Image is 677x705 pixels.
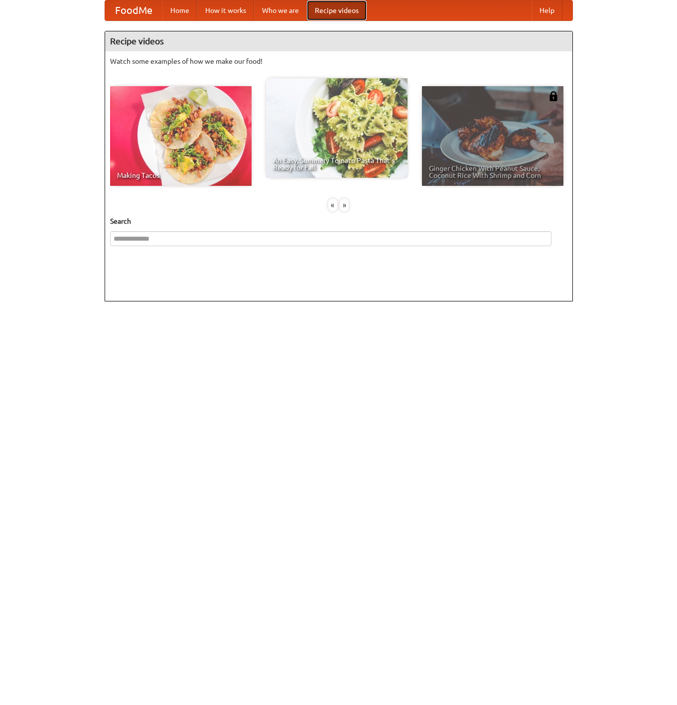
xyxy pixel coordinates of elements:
a: FoodMe [105,0,162,20]
a: Who we are [254,0,307,20]
p: Watch some examples of how we make our food! [110,56,567,66]
div: « [328,199,337,211]
a: An Easy, Summery Tomato Pasta That's Ready for Fall [266,78,407,178]
h5: Search [110,216,567,226]
a: Recipe videos [307,0,367,20]
span: Making Tacos [117,172,245,179]
h4: Recipe videos [105,31,572,51]
img: 483408.png [548,91,558,101]
span: An Easy, Summery Tomato Pasta That's Ready for Fall [273,157,401,171]
a: Help [532,0,562,20]
a: How it works [197,0,254,20]
a: Making Tacos [110,86,252,186]
a: Home [162,0,197,20]
div: » [340,199,349,211]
